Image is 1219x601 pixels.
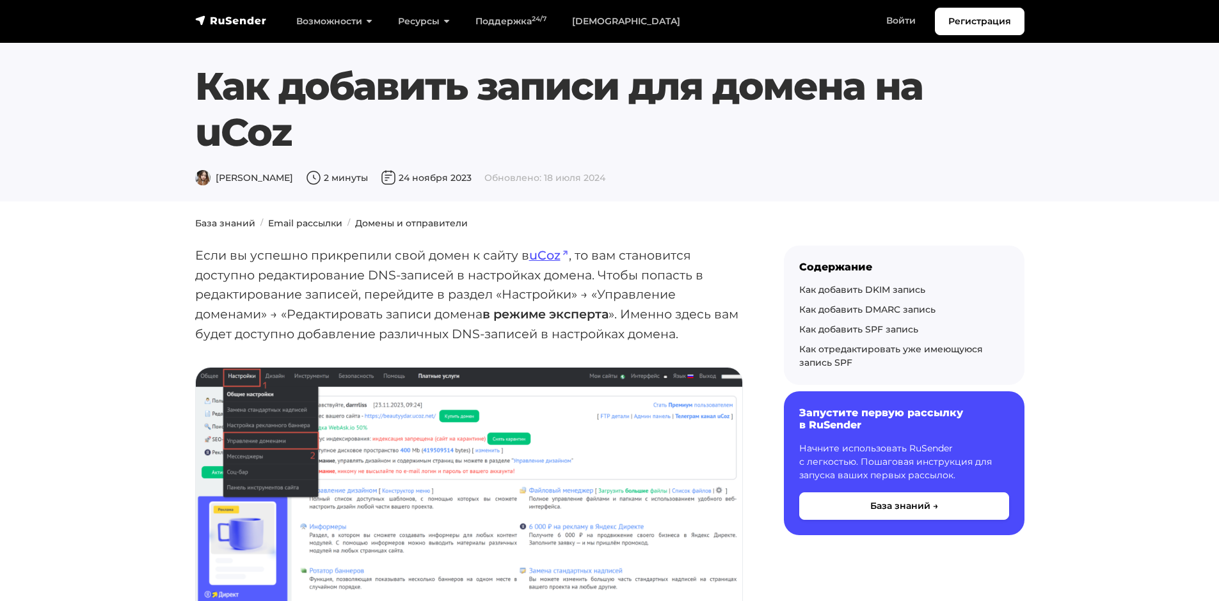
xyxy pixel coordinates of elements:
[799,261,1009,273] div: Содержание
[306,170,321,185] img: Время чтения
[799,343,983,368] a: Как отредактировать уже имеющуюся запись SPF
[559,8,693,35] a: [DEMOGRAPHIC_DATA]
[381,170,396,185] img: Дата публикации
[283,8,385,35] a: Возможности
[799,442,1009,482] p: Начните использовать RuSender с легкостью. Пошаговая инструкция для запуска ваших первых рассылок.
[799,284,925,295] a: Как добавить DKIM запись
[187,217,1032,230] nav: breadcrumb
[532,15,546,23] sup: 24/7
[195,172,293,183] span: [PERSON_NAME]
[935,8,1024,35] a: Регистрация
[799,492,1009,520] button: База знаний →
[799,407,1009,431] h6: Запустите первую рассылку в RuSender
[799,324,918,335] a: Как добавить SPF запись
[195,63,1024,155] h1: Как добавить записи для домена на uCoz
[484,172,605,183] span: Обновлено: 18 июля 2024
[529,247,569,263] a: uCoz
[784,391,1024,535] a: Запустите первую рассылку в RuSender Начните использовать RuSender с легкостью. Пошаговая инструк...
[381,172,472,183] span: 24 ноября 2023
[195,14,267,27] img: RuSender
[799,304,936,315] a: Как добавить DMARC запись
[195,246,743,344] p: Если вы успешно прикрепили свой домен к сайту в , то вам становится доступно редактирование DNS-з...
[355,217,468,229] a: Домены и отправители
[195,217,255,229] a: База знаний
[482,306,609,322] strong: в режиме эксперта
[385,8,463,35] a: Ресурсы
[463,8,559,35] a: Поддержка24/7
[268,217,342,229] a: Email рассылки
[306,172,368,183] span: 2 минуты
[873,8,928,34] a: Войти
